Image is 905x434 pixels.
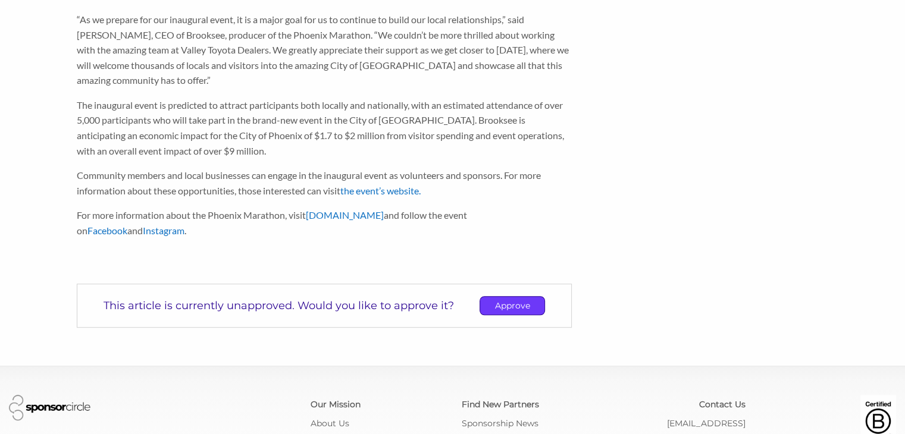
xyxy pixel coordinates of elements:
[9,395,90,420] img: Sponsor Circle Logo
[77,207,572,238] p: For more information about the Phoenix Marathon, visit and follow the event on and .
[77,12,572,88] p: “As we prepare for our inaugural event, it is a major goal for us to continue to build our local ...
[462,418,538,429] a: Sponsorship News
[306,209,384,221] a: [DOMAIN_NAME]
[480,297,544,315] p: Approve
[462,399,539,410] a: Find New Partners
[104,299,454,312] p: This article is currently unapproved. Would you like to approve it?
[77,98,572,158] p: The inaugural event is predicted to attract participants both locally and nationally, with an est...
[143,225,184,236] a: Instagram
[311,399,361,410] a: Our Mission
[87,225,127,236] a: Facebook
[340,185,421,196] a: the event’s website.
[311,418,349,429] a: About Us
[77,168,572,198] p: Community members and local businesses can engage in the inaugural event as volunteers and sponso...
[699,399,746,410] a: Contact Us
